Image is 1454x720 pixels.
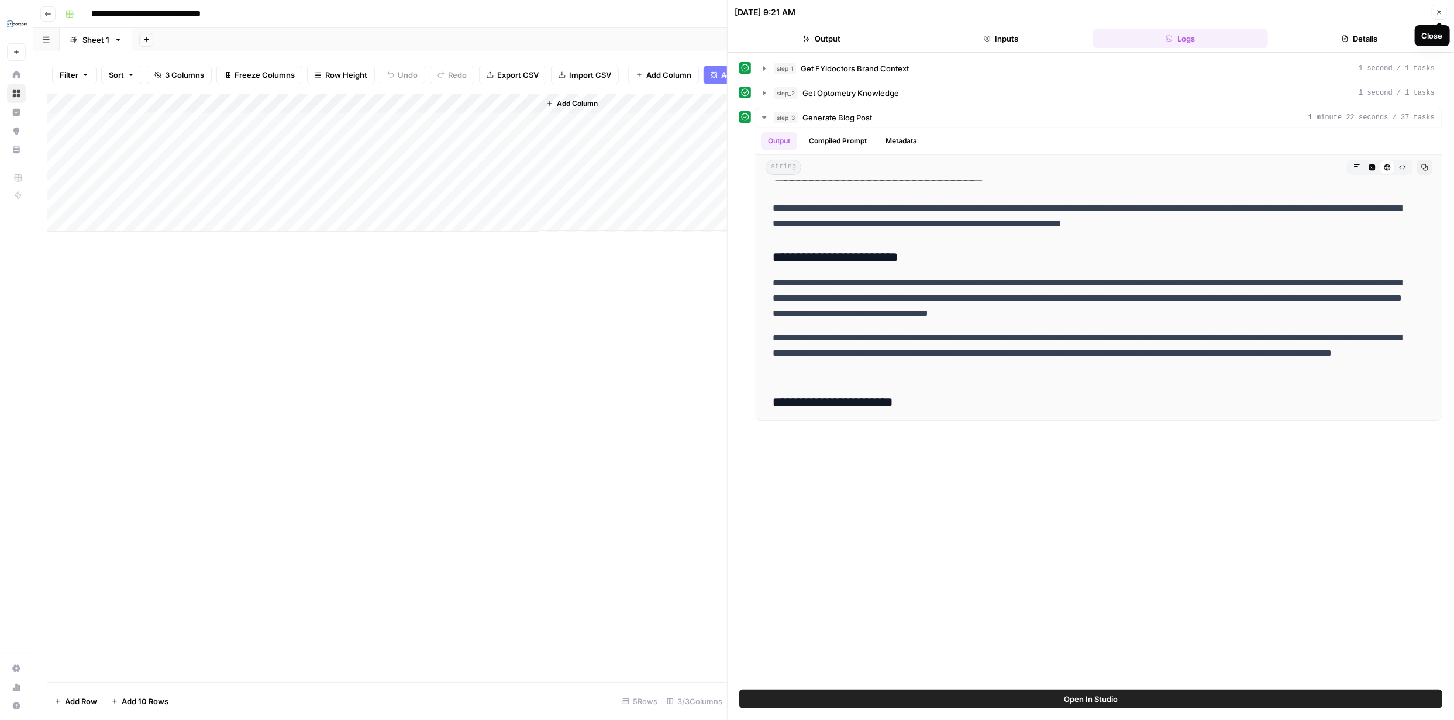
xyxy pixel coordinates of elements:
[756,108,1442,127] button: 1 minute 22 seconds / 37 tasks
[47,69,105,77] div: Domain Overview
[147,66,212,84] button: 3 Columns
[1273,29,1448,48] button: Details
[30,30,129,40] div: Domain: [DOMAIN_NAME]
[118,68,128,77] img: tab_keywords_by_traffic_grey.svg
[542,96,602,111] button: Add Column
[7,122,26,140] a: Opportunities
[165,69,204,81] span: 3 Columns
[33,19,57,28] div: v 4.0.25
[109,69,124,81] span: Sort
[618,692,662,711] div: 5 Rows
[19,19,28,28] img: logo_orange.svg
[551,66,619,84] button: Import CSV
[569,69,611,81] span: Import CSV
[380,66,425,84] button: Undo
[646,69,691,81] span: Add Column
[628,66,699,84] button: Add Column
[430,66,474,84] button: Redo
[1093,29,1268,48] button: Logs
[878,132,924,150] button: Metadata
[557,98,598,109] span: Add Column
[774,112,798,123] span: step_3
[761,132,797,150] button: Output
[65,695,97,707] span: Add Row
[662,692,727,711] div: 3/3 Columns
[448,69,467,81] span: Redo
[735,29,909,48] button: Output
[52,66,97,84] button: Filter
[739,690,1442,708] button: Open In Studio
[7,140,26,159] a: Your Data
[774,87,798,99] span: step_2
[60,28,132,51] a: Sheet 1
[7,697,26,715] button: Help + Support
[122,695,168,707] span: Add 10 Rows
[325,69,367,81] span: Row Height
[1359,63,1435,74] span: 1 second / 1 tasks
[1308,112,1435,123] span: 1 minute 22 seconds / 37 tasks
[802,132,874,150] button: Compiled Prompt
[756,128,1442,420] div: 1 minute 22 seconds / 37 tasks
[1064,693,1118,705] span: Open In Studio
[216,66,302,84] button: Freeze Columns
[756,59,1442,78] button: 1 second / 1 tasks
[802,87,899,99] span: Get Optometry Knowledge
[756,84,1442,102] button: 1 second / 1 tasks
[7,678,26,697] a: Usage
[131,69,193,77] div: Keywords by Traffic
[704,66,792,84] button: Add Power Agent
[235,69,295,81] span: Freeze Columns
[914,29,1089,48] button: Inputs
[1359,88,1435,98] span: 1 second / 1 tasks
[101,66,142,84] button: Sort
[7,84,26,103] a: Browse
[497,69,539,81] span: Export CSV
[60,69,78,81] span: Filter
[766,160,801,175] span: string
[7,103,26,122] a: Insights
[307,66,375,84] button: Row Height
[802,112,872,123] span: Generate Blog Post
[398,69,418,81] span: Undo
[774,63,796,74] span: step_1
[7,66,26,84] a: Home
[721,69,785,81] span: Add Power Agent
[735,6,795,18] div: [DATE] 9:21 AM
[47,692,104,711] button: Add Row
[7,13,28,35] img: FYidoctors Logo
[34,68,43,77] img: tab_domain_overview_orange.svg
[7,9,26,39] button: Workspace: FYidoctors
[104,692,175,711] button: Add 10 Rows
[19,30,28,40] img: website_grey.svg
[7,659,26,678] a: Settings
[479,66,546,84] button: Export CSV
[82,34,109,46] div: Sheet 1
[801,63,909,74] span: Get FYidoctors Brand Context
